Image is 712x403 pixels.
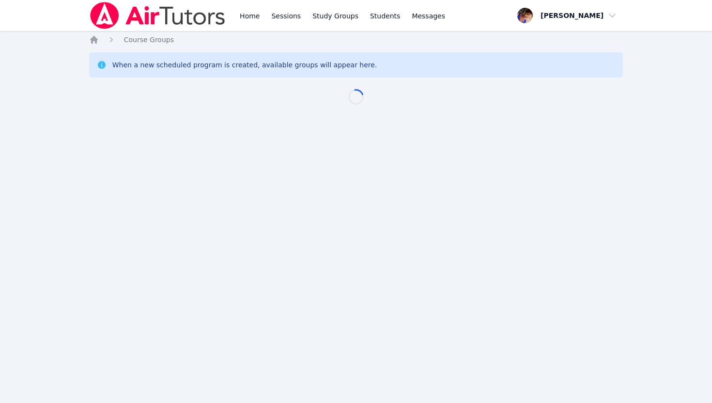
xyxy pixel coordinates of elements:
div: When a new scheduled program is created, available groups will appear here. [112,60,377,70]
a: Course Groups [124,35,174,45]
span: Course Groups [124,36,174,44]
img: Air Tutors [89,2,226,29]
nav: Breadcrumb [89,35,623,45]
span: Messages [412,11,445,21]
